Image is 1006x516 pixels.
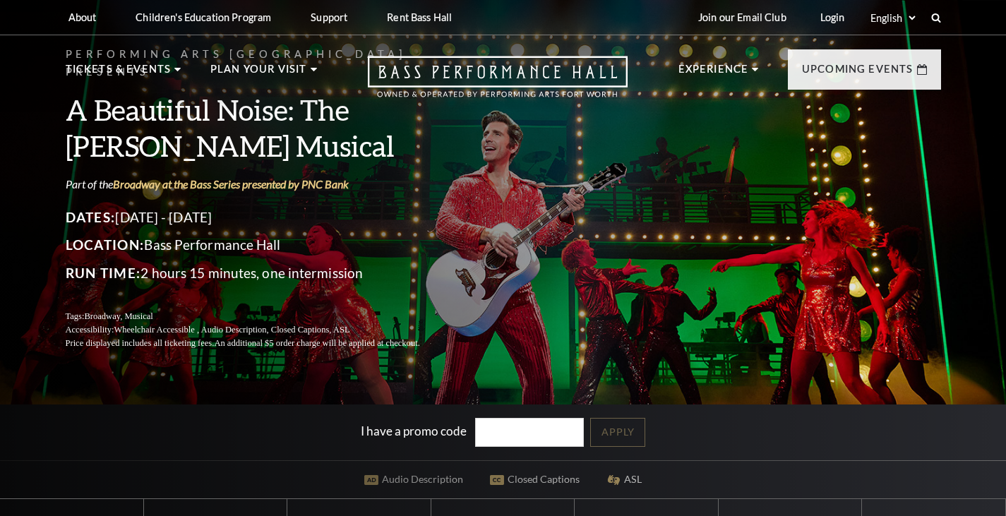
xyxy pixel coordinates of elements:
[361,424,467,438] label: I have a promo code
[210,61,307,86] p: Plan Your Visit
[66,236,145,253] span: Location:
[387,11,452,23] p: Rent Bass Hall
[66,310,454,323] p: Tags:
[66,92,454,164] h3: A Beautiful Noise: The [PERSON_NAME] Musical
[66,176,454,192] p: Part of the
[114,325,349,335] span: Wheelchair Accessible , Audio Description, Closed Captions, ASL
[66,234,454,256] p: Bass Performance Hall
[66,61,172,86] p: Tickets & Events
[113,177,349,191] a: Broadway at the Bass Series presented by PNC Bank
[84,311,152,321] span: Broadway, Musical
[66,323,454,337] p: Accessibility:
[66,209,116,225] span: Dates:
[311,11,347,23] p: Support
[68,11,97,23] p: About
[136,11,271,23] p: Children's Education Program
[66,265,141,281] span: Run Time:
[678,61,749,86] p: Experience
[214,338,419,348] span: An additional $5 order charge will be applied at checkout.
[66,262,454,284] p: 2 hours 15 minutes, one intermission
[66,206,454,229] p: [DATE] - [DATE]
[868,11,918,25] select: Select:
[802,61,914,86] p: Upcoming Events
[66,337,454,350] p: Price displayed includes all ticketing fees.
